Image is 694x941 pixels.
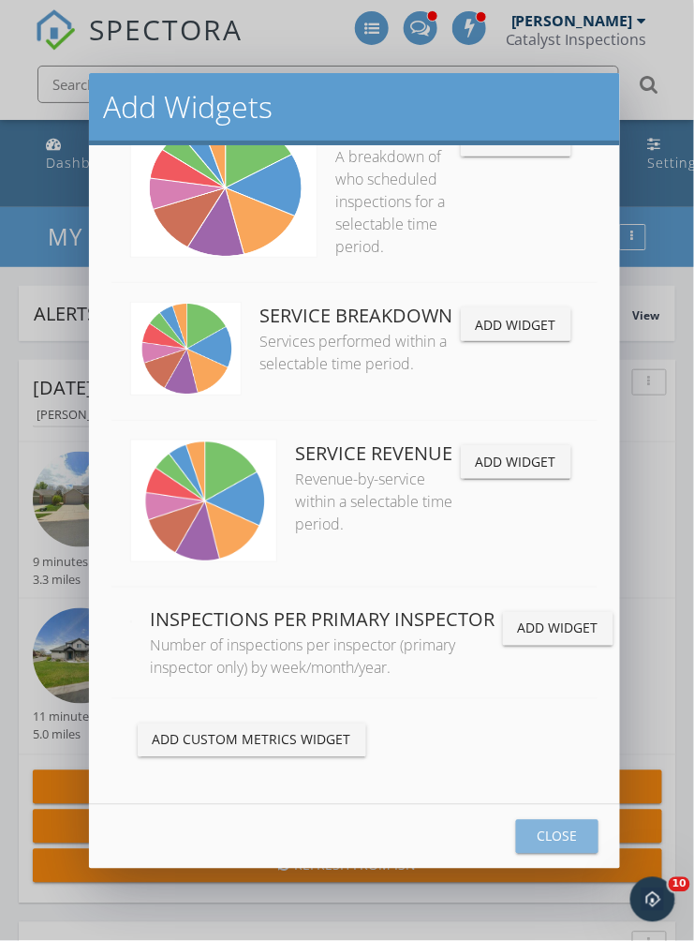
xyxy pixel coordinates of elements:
button: Add Widget [461,445,571,479]
div: Inspections per Primary Inspector [151,606,495,635]
div: Services performed within a selectable time period. [260,330,453,375]
div: Add Widget [476,315,556,335]
div: Number of inspections per inspector (primary inspector only) by week/month/year. [151,635,495,680]
button: Add Widget [503,612,613,646]
iframe: Intercom live chat [630,877,675,922]
button: Add Custom Metrics Widget [138,724,366,757]
img: pie.png [130,440,277,562]
img: pie.png [130,117,317,258]
button: Close [516,820,598,854]
img: pie.png [130,302,242,396]
span: 10 [669,877,690,892]
img: tbar.png [130,621,132,623]
h2: Add Widgets [104,88,605,126]
div: Add Custom Metrics Widget [153,730,351,750]
div: Close [531,827,583,846]
div: Service Revenue [296,440,453,468]
div: Add Widget [518,619,598,638]
div: Service Breakdown [260,302,453,330]
div: Add Widget [476,452,556,471]
button: Add Widget [461,307,571,341]
div: Revenue-by-service within a selectable time period. [296,468,453,535]
div: A breakdown of who scheduled inspections for a selectable time period. [336,145,453,258]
